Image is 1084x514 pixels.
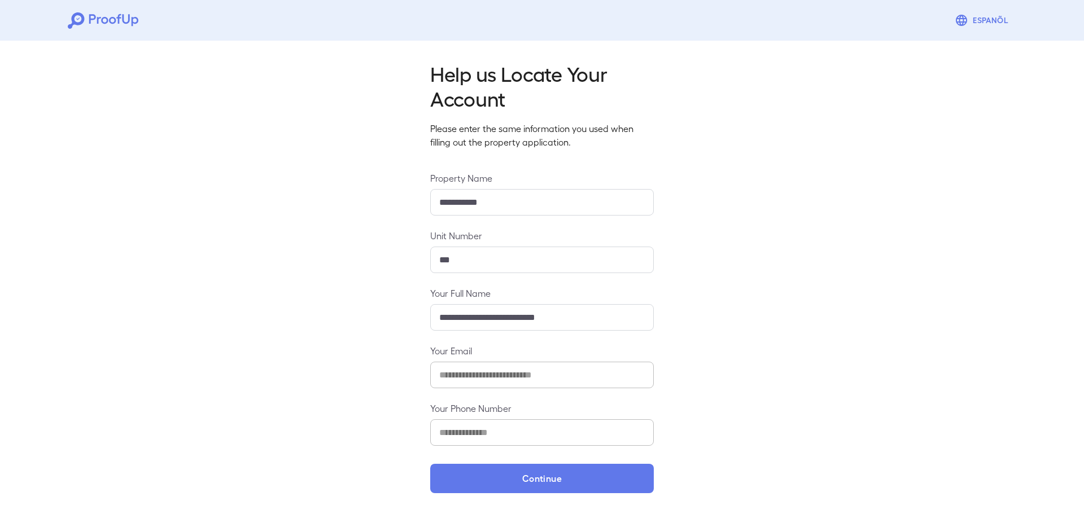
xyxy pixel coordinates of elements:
[430,344,654,357] label: Your Email
[430,122,654,149] p: Please enter the same information you used when filling out the property application.
[430,287,654,300] label: Your Full Name
[430,61,654,111] h2: Help us Locate Your Account
[950,9,1016,32] button: Espanõl
[430,402,654,415] label: Your Phone Number
[430,172,654,184] label: Property Name
[430,464,654,493] button: Continue
[430,229,654,242] label: Unit Number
